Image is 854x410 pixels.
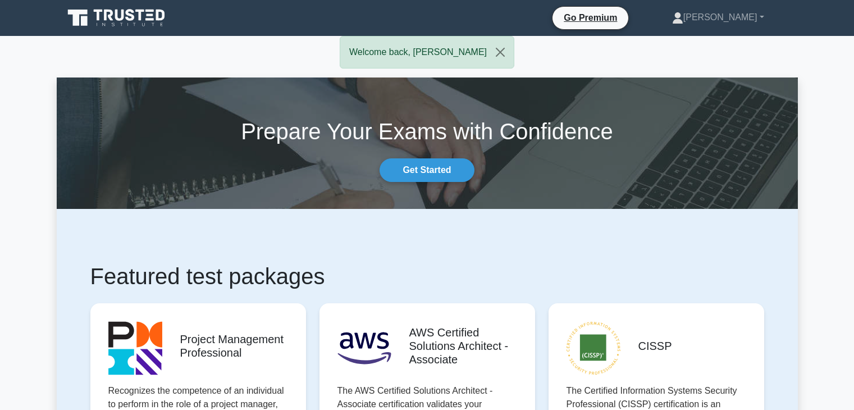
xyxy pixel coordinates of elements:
[90,263,764,290] h1: Featured test packages
[645,6,791,29] a: [PERSON_NAME]
[57,118,798,145] h1: Prepare Your Exams with Confidence
[380,158,474,182] a: Get Started
[557,11,624,25] a: Go Premium
[340,36,514,69] div: Welcome back, [PERSON_NAME]
[487,37,514,68] button: Close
